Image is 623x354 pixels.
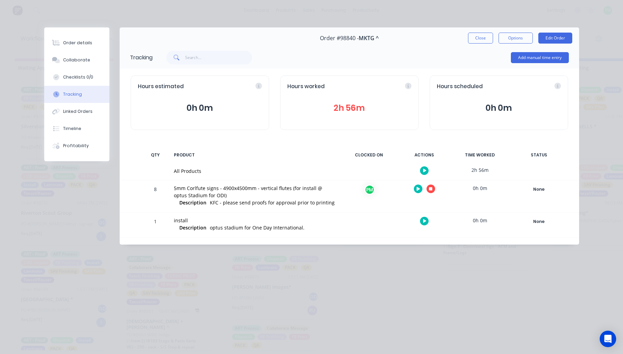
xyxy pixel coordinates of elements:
[538,33,572,44] button: Edit Order
[145,148,166,162] div: QTY
[320,35,359,42] span: Order #98840 -
[210,224,304,231] span: optus stadium for One Day International.
[63,57,90,63] div: Collaborate
[185,51,252,64] input: Search...
[44,34,109,51] button: Order details
[145,214,166,237] div: 1
[514,185,564,194] button: None
[287,102,411,115] button: 2h 56m
[600,331,616,347] div: Open Intercom Messenger
[510,148,568,162] div: STATUS
[514,217,564,226] button: None
[179,224,206,231] span: Description
[454,180,506,196] div: 0h 0m
[63,108,93,115] div: Linked Orders
[63,143,89,149] div: Profitability
[138,102,262,115] button: 0h 0m
[179,199,206,206] span: Description
[44,86,109,103] button: Tracking
[511,52,569,63] button: Add manual time entry
[437,102,561,115] button: 0h 0m
[174,185,335,199] div: 5mm Corlfute signs - 4900x4500mm - vertical flutes (for install @ optus Stadium for ODI)
[44,69,109,86] button: Checklists 0/0
[437,83,483,91] span: Hours scheduled
[210,199,335,206] span: KFC - please send proofs for approval prior to printing
[63,40,92,46] div: Order details
[454,148,506,162] div: TIME WORKED
[63,74,93,80] div: Checklists 0/0
[399,148,450,162] div: ACTIONS
[63,126,81,132] div: Timeline
[454,213,506,228] div: 0h 0m
[174,217,335,224] div: install
[44,120,109,137] button: Timeline
[468,33,493,44] button: Close
[364,185,375,195] div: PM
[343,148,395,162] div: CLOCKED ON
[145,181,166,212] div: 8
[174,167,335,175] div: All Products
[130,54,153,62] div: Tracking
[44,137,109,154] button: Profitability
[138,83,184,91] span: Hours estimated
[514,217,564,226] div: None
[499,33,533,44] button: Options
[63,91,82,97] div: Tracking
[170,148,339,162] div: PRODUCT
[44,103,109,120] button: Linked Orders
[44,51,109,69] button: Collaborate
[359,35,379,42] span: MKTG ^
[287,83,325,91] span: Hours worked
[514,185,564,194] div: None
[454,162,506,178] div: 2h 56m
